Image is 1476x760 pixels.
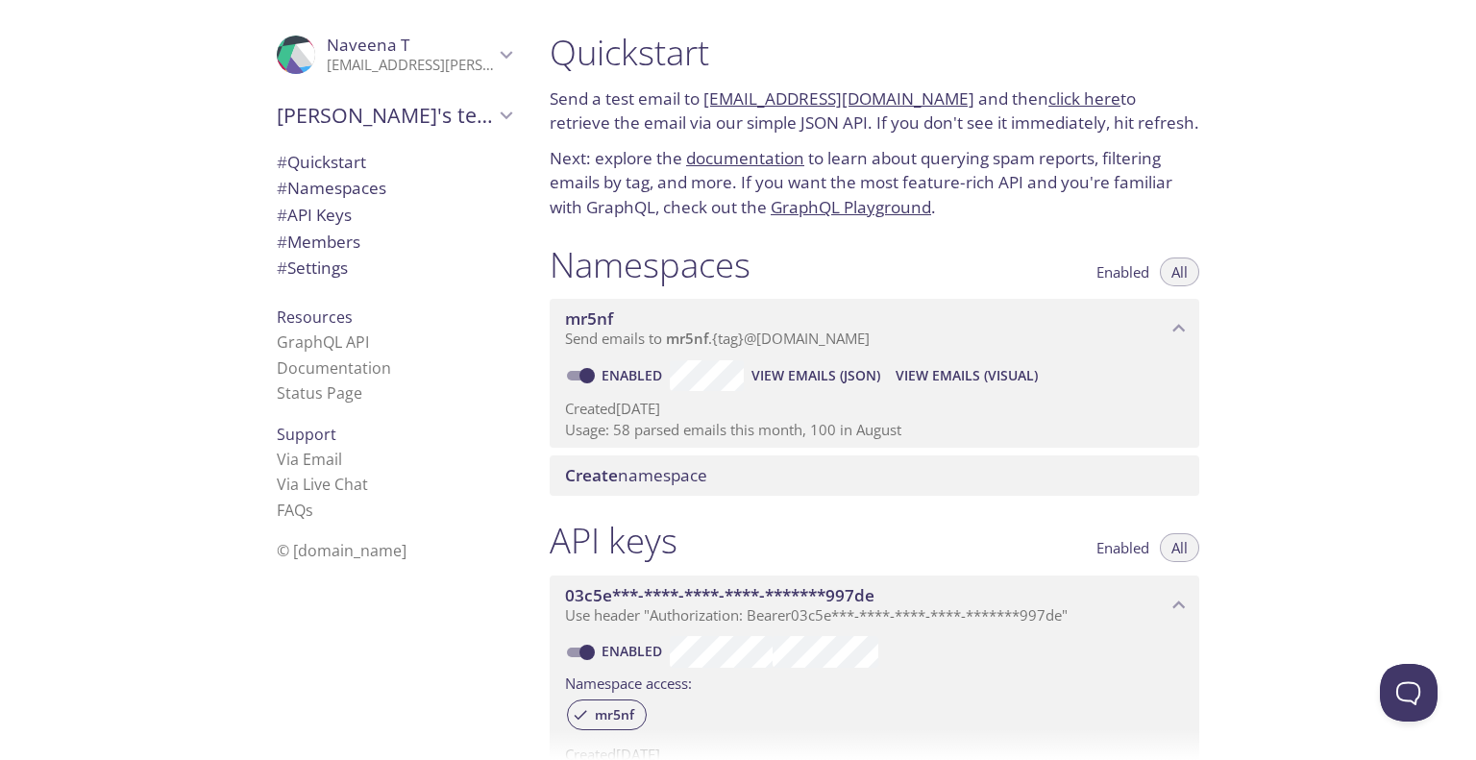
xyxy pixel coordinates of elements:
[686,147,804,169] a: documentation
[277,231,360,253] span: Members
[327,56,494,75] p: [EMAIL_ADDRESS][PERSON_NAME][DOMAIN_NAME]
[261,90,527,140] div: Naveena's team
[261,23,527,86] div: Naveena T
[277,357,391,379] a: Documentation
[277,382,362,404] a: Status Page
[550,86,1199,135] p: Send a test email to and then to retrieve the email via our simple JSON API. If you don't see it ...
[565,307,613,330] span: mr5nf
[277,102,494,129] span: [PERSON_NAME]'s team
[888,360,1045,391] button: View Emails (Visual)
[567,699,647,730] div: mr5nf
[565,420,1184,440] p: Usage: 58 parsed emails this month, 100 in August
[277,257,348,279] span: Settings
[771,196,931,218] a: GraphQL Playground
[277,449,342,470] a: Via Email
[550,243,750,286] h1: Namespaces
[261,149,527,176] div: Quickstart
[599,642,670,660] a: Enabled
[306,500,313,521] span: s
[277,540,406,561] span: © [DOMAIN_NAME]
[1160,533,1199,562] button: All
[565,399,1184,419] p: Created [DATE]
[1380,664,1438,722] iframe: Help Scout Beacon - Open
[277,151,366,173] span: Quickstart
[261,175,527,202] div: Namespaces
[565,668,692,696] label: Namespace access:
[550,31,1199,74] h1: Quickstart
[1048,87,1120,110] a: click here
[599,366,670,384] a: Enabled
[277,331,369,353] a: GraphQL API
[261,255,527,282] div: Team Settings
[1085,533,1161,562] button: Enabled
[666,329,708,348] span: mr5nf
[550,455,1199,496] div: Create namespace
[277,177,287,199] span: #
[327,34,409,56] span: Naveena T
[1085,257,1161,286] button: Enabled
[565,464,618,486] span: Create
[277,424,336,445] span: Support
[277,474,368,495] a: Via Live Chat
[1160,257,1199,286] button: All
[744,360,888,391] button: View Emails (JSON)
[751,364,880,387] span: View Emails (JSON)
[277,500,313,521] a: FAQ
[896,364,1038,387] span: View Emails (Visual)
[277,204,287,226] span: #
[550,299,1199,358] div: mr5nf namespace
[277,306,353,328] span: Resources
[277,231,287,253] span: #
[565,329,870,348] span: Send emails to . {tag} @[DOMAIN_NAME]
[277,151,287,173] span: #
[550,519,677,562] h1: API keys
[550,146,1199,220] p: Next: explore the to learn about querying spam reports, filtering emails by tag, and more. If you...
[583,706,646,723] span: mr5nf
[277,204,352,226] span: API Keys
[565,464,707,486] span: namespace
[261,229,527,256] div: Members
[277,177,386,199] span: Namespaces
[261,202,527,229] div: API Keys
[703,87,974,110] a: [EMAIL_ADDRESS][DOMAIN_NAME]
[277,257,287,279] span: #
